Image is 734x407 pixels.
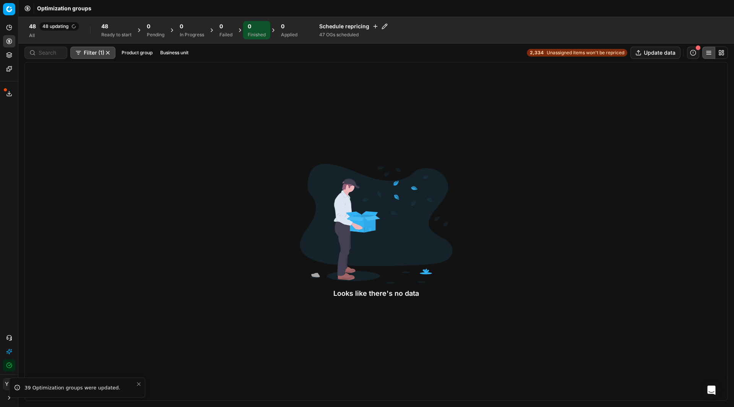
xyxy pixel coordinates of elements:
[248,32,266,38] div: Finished
[39,49,62,57] input: Search
[319,32,388,38] div: 47 OGs scheduled
[147,23,150,30] span: 0
[29,23,36,30] span: 48
[319,23,388,30] h4: Schedule repricing
[37,5,91,12] nav: breadcrumb
[180,23,183,30] span: 0
[530,50,544,56] strong: 2,334
[134,379,143,389] button: Close toast
[527,49,627,57] a: 2,334Unassigned items won't be repriced
[101,23,108,30] span: 48
[702,381,721,399] div: Open Intercom Messenger
[219,23,223,30] span: 0
[147,32,164,38] div: Pending
[101,32,132,38] div: Ready to start
[29,32,80,39] div: All
[119,48,156,57] button: Product group
[300,288,453,299] div: Looks like there's no data
[248,23,251,30] span: 0
[157,48,192,57] button: Business unit
[24,384,136,392] div: 39 Optimization groups were updated.
[70,47,115,59] button: Filter (1)
[281,23,284,30] span: 0
[630,47,680,59] button: Update data
[219,32,232,38] div: Failed
[180,32,204,38] div: In Progress
[281,32,297,38] div: Applied
[3,378,15,390] button: YM
[547,50,624,56] span: Unassigned items won't be repriced
[39,22,80,31] span: 48 updating
[37,5,91,12] span: Optimization groups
